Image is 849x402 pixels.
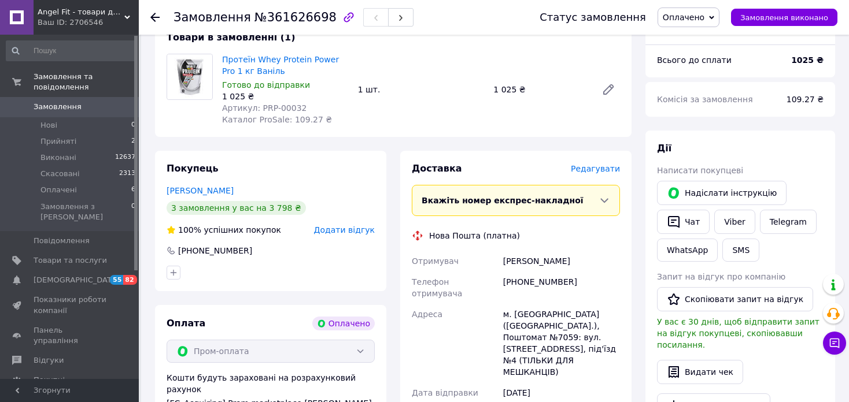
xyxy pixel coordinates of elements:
[34,295,107,315] span: Показники роботи компанії
[657,210,710,234] button: Чат
[787,95,824,104] span: 109.27 ₴
[34,72,139,92] span: Замовлення та повідомлення
[412,256,459,266] span: Отримувач
[40,185,77,195] span: Оплачені
[412,388,478,397] span: Дата відправки
[167,163,219,174] span: Покупець
[110,275,123,285] span: 55
[501,271,622,304] div: [PHONE_NUMBER]
[222,55,339,76] a: Протеїн Whey Protein Power Pro 1 кг Ваніль
[131,120,135,131] span: 0
[489,81,592,98] div: 1 025 ₴
[657,360,743,384] button: Видати чек
[722,239,759,262] button: SMS
[597,78,620,101] a: Редагувати
[34,275,119,285] span: [DEMOGRAPHIC_DATA]
[412,310,442,319] span: Адреса
[34,236,90,246] span: Повідомлення
[791,55,824,65] b: 1025 ₴
[314,225,375,234] span: Додати відгук
[115,152,135,163] span: 12637
[823,332,846,355] button: Чат з покупцем
[222,80,310,90] span: Готово до відправки
[167,201,306,215] div: 3 замовлення у вас на 3 798 ₴
[657,317,820,349] span: У вас є 30 днів, щоб відправити запит на відгук покупцеві, скопіювавши посилання.
[34,355,64,366] span: Відгуки
[657,287,813,311] button: Скопіювати запит на відгук
[167,186,234,195] a: [PERSON_NAME]
[40,202,131,222] span: Замовлення з [PERSON_NAME]
[131,136,135,147] span: 2
[731,9,837,26] button: Замовлення виконано
[123,275,136,285] span: 82
[167,318,205,329] span: Оплата
[167,224,281,236] div: успішних покупок
[131,202,135,222] span: 0
[312,317,375,330] div: Оплачено
[6,40,136,61] input: Пошук
[40,136,76,147] span: Прийняті
[34,255,107,266] span: Товари та послуги
[663,13,704,22] span: Оплачено
[760,210,817,234] a: Telegram
[38,7,124,17] span: Angel Fit - товари для здоров'я, спорту та активного життя
[412,163,462,174] span: Доставка
[40,120,57,131] span: Нові
[222,91,349,102] div: 1 025 ₴
[657,239,718,262] a: WhatsApp
[657,95,753,104] span: Комісія за замовлення
[657,181,787,205] button: Надіслати інструкцію
[167,54,212,99] img: Протеїн Whey Protein Power Pro 1 кг Ваніль
[119,169,135,179] span: 2313
[657,272,785,281] span: Запит на відгук про компанію
[426,230,523,241] div: Нова Пошта (платна)
[353,81,489,98] div: 1 шт.
[222,103,307,113] span: Артикул: PRP-00032
[174,10,251,24] span: Замовлення
[657,55,732,65] span: Всього до сплати
[131,185,135,195] span: 6
[571,164,620,173] span: Редагувати
[657,143,671,154] span: Дії
[34,375,65,385] span: Покупці
[412,277,462,298] span: Телефон отримувача
[422,196,584,205] span: Вкажіть номер експрес-накладної
[540,12,646,23] div: Статус замовлення
[254,10,337,24] span: №361626698
[150,12,160,23] div: Повернутися назад
[34,102,82,112] span: Замовлення
[34,325,107,346] span: Панель управління
[740,13,828,22] span: Замовлення виконано
[177,245,253,256] div: [PHONE_NUMBER]
[657,166,743,175] span: Написати покупцеві
[222,115,332,124] span: Каталог ProSale: 109.27 ₴
[167,32,296,43] span: Товари в замовленні (1)
[38,17,139,28] div: Ваш ID: 2706546
[501,304,622,382] div: м. [GEOGRAPHIC_DATA] ([GEOGRAPHIC_DATA].), Поштомат №7059: вул. [STREET_ADDRESS], під'їзд №4 (ТІЛ...
[501,251,622,271] div: [PERSON_NAME]
[714,210,755,234] a: Viber
[40,152,76,163] span: Виконані
[178,225,201,234] span: 100%
[40,169,80,179] span: Скасовані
